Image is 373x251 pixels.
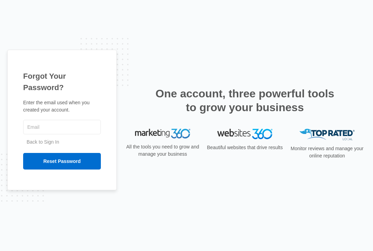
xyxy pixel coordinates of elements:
[217,129,272,139] img: Websites 360
[299,129,355,140] img: Top Rated Local
[27,139,59,145] a: Back to Sign In
[288,145,366,160] p: Monitor reviews and manage your online reputation
[23,153,101,170] input: Reset Password
[124,143,201,158] p: All the tools you need to grow and manage your business
[135,129,190,138] img: Marketing 360
[23,70,101,93] h1: Forgot Your Password?
[23,99,101,114] p: Enter the email used when you created your account.
[206,144,284,151] p: Beautiful websites that drive results
[23,120,101,134] input: Email
[153,87,336,114] h2: One account, three powerful tools to grow your business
